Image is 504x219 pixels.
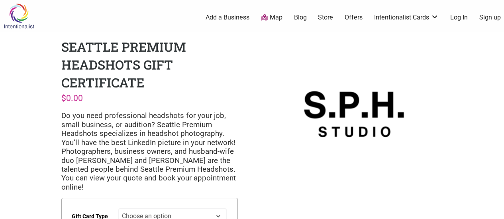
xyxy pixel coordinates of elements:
[294,13,307,22] a: Blog
[206,13,249,22] a: Add a Business
[61,93,83,103] bdi: 0.00
[61,93,66,103] span: $
[61,38,186,91] h1: Seattle Premium Headshots Gift Certificate
[61,111,238,192] p: Do you need professional headshots for your job, small business, or audition? Seattle Premium Hea...
[374,13,439,22] a: Intentionalist Cards
[261,13,282,22] a: Map
[345,13,363,22] a: Offers
[450,13,468,22] a: Log In
[266,38,443,188] img: Seattle Premium Headshots
[318,13,333,22] a: Store
[479,13,501,22] a: Sign up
